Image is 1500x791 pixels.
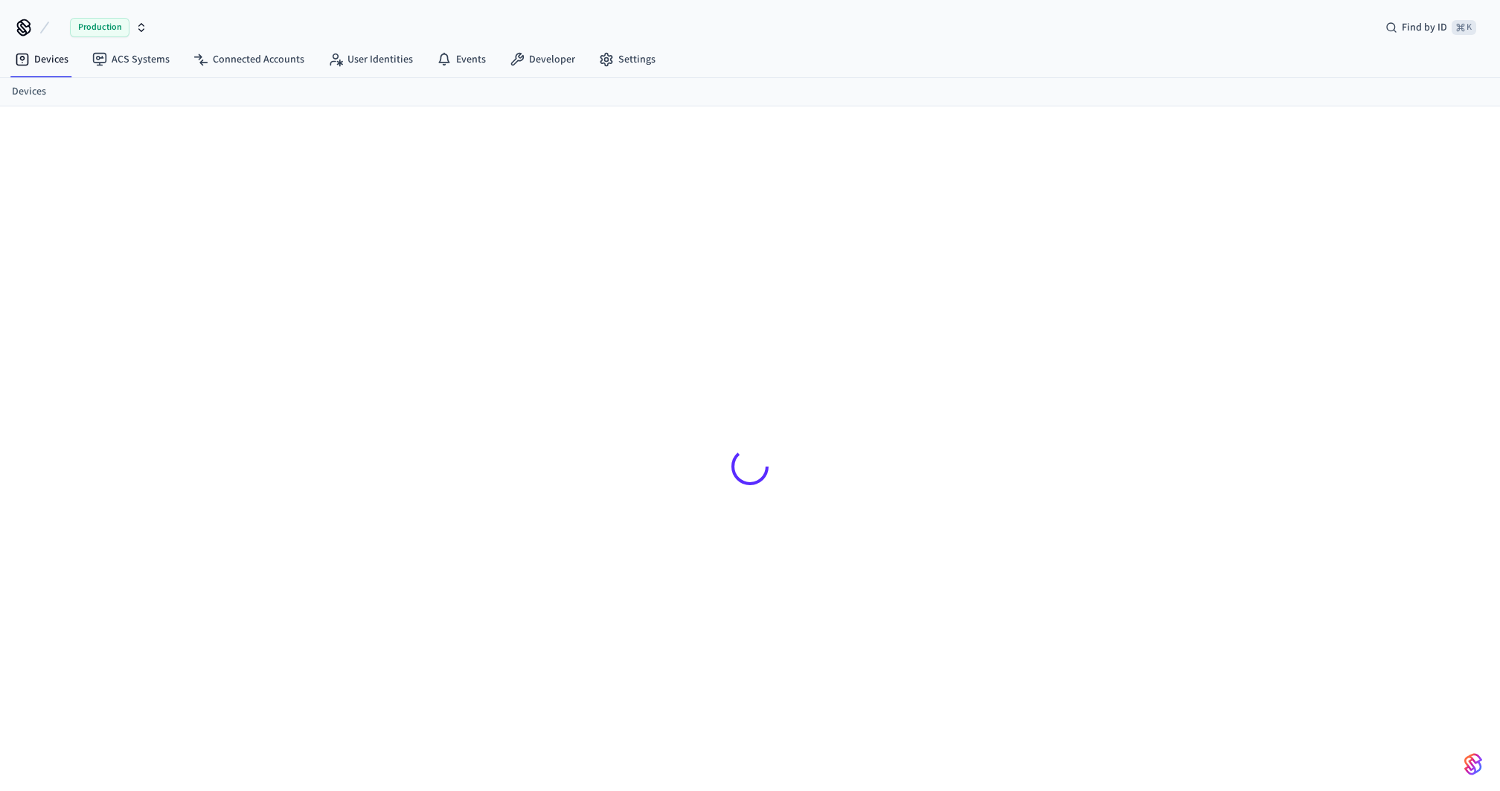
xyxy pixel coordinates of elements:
[316,46,425,73] a: User Identities
[498,46,587,73] a: Developer
[182,46,316,73] a: Connected Accounts
[1452,20,1476,35] span: ⌘ K
[1464,752,1482,776] img: SeamLogoGradient.69752ec5.svg
[425,46,498,73] a: Events
[1374,14,1488,41] div: Find by ID⌘ K
[1402,20,1447,35] span: Find by ID
[587,46,667,73] a: Settings
[12,84,46,100] a: Devices
[70,18,129,37] span: Production
[3,46,80,73] a: Devices
[80,46,182,73] a: ACS Systems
